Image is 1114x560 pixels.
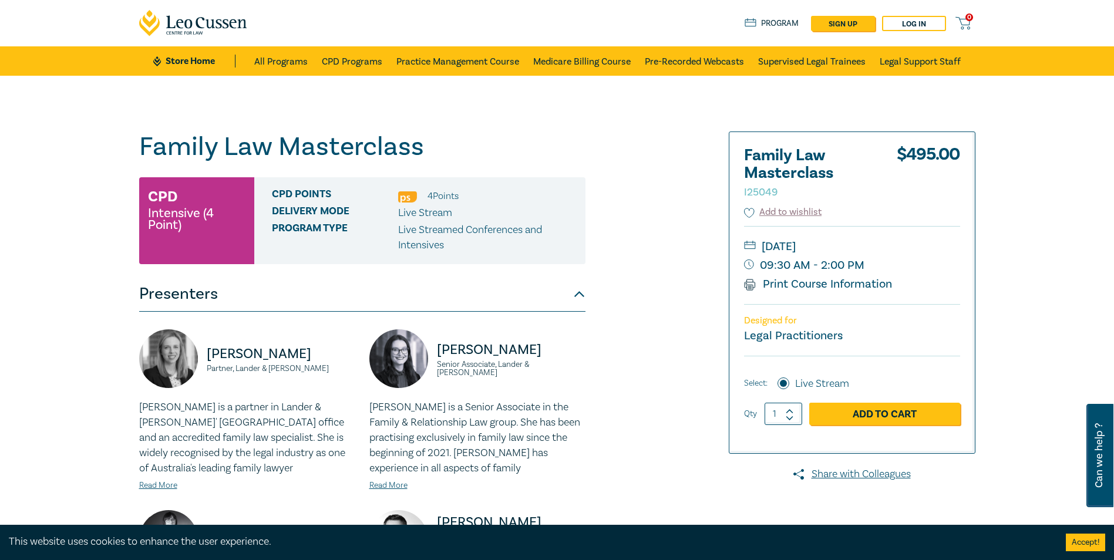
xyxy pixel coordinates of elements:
[758,46,866,76] a: Supervised Legal Trainees
[398,222,577,253] p: Live Streamed Conferences and Intensives
[744,276,893,292] a: Print Course Information
[1093,411,1105,500] span: Can we help ?
[437,340,585,359] p: [PERSON_NAME]
[645,46,744,76] a: Pre-Recorded Webcasts
[139,329,198,388] img: https://s3.ap-southeast-2.amazonaws.com/leo-cussen-store-production-content/Contacts/Liz%20Kofoed...
[148,207,245,231] small: Intensive (4 Point)
[437,513,585,532] p: [PERSON_NAME]
[148,186,177,207] h3: CPD
[369,400,585,476] p: [PERSON_NAME] is a Senior Associate in the Family & Relationship Law group. She has been practisi...
[139,131,585,162] h1: Family Law Masterclass
[139,480,177,491] a: Read More
[139,276,585,312] button: Presenters
[398,206,452,220] span: Live Stream
[1066,534,1105,551] button: Accept cookies
[207,345,355,363] p: [PERSON_NAME]
[744,147,873,200] h2: Family Law Masterclass
[533,46,631,76] a: Medicare Billing Course
[965,14,973,21] span: 0
[880,46,961,76] a: Legal Support Staff
[369,329,428,388] img: https://s3.ap-southeast-2.amazonaws.com/leo-cussen-store-production-content/Contacts/Grace%20Hurl...
[744,315,960,326] p: Designed for
[396,46,519,76] a: Practice Management Course
[398,191,417,203] img: Professional Skills
[272,222,398,253] span: Program type
[437,360,585,377] small: Senior Associate, Lander & [PERSON_NAME]
[897,147,960,205] div: $ 495.00
[744,407,757,420] label: Qty
[207,521,355,540] p: [PERSON_NAME]
[254,46,308,76] a: All Programs
[744,237,960,256] small: [DATE]
[744,256,960,275] small: 09:30 AM - 2:00 PM
[272,188,398,204] span: CPD Points
[207,365,355,373] small: Partner, Lander & [PERSON_NAME]
[744,377,768,390] span: Select:
[139,400,355,476] p: [PERSON_NAME] is a partner in Lander & [PERSON_NAME]' [GEOGRAPHIC_DATA] office and an accredited ...
[428,188,459,204] li: 4 Point s
[745,17,799,30] a: Program
[882,16,946,31] a: Log in
[153,55,235,68] a: Store Home
[765,403,802,425] input: 1
[369,480,408,491] a: Read More
[811,16,875,31] a: sign up
[9,534,1048,549] div: This website uses cookies to enhance the user experience.
[744,185,778,199] small: I25049
[809,403,960,425] a: Add to Cart
[729,467,975,482] a: Share with Colleagues
[795,376,849,392] label: Live Stream
[744,205,822,219] button: Add to wishlist
[744,328,843,343] small: Legal Practitioners
[322,46,382,76] a: CPD Programs
[272,205,398,221] span: Delivery Mode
